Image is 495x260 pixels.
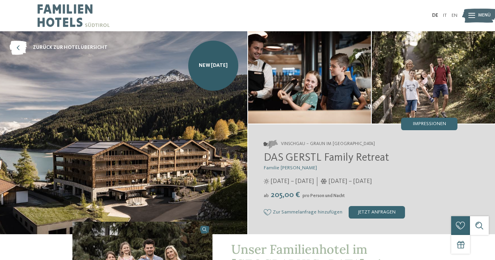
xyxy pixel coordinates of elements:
[264,165,317,170] span: Familie [PERSON_NAME]
[248,31,371,124] img: Erholsame Auszeit im Familienhotel im Vinschgau
[270,191,302,199] span: 205,00 €
[264,179,269,184] i: Öffnungszeiten im Sommer
[273,210,342,215] span: Zur Sammelanfrage hinzufügen
[413,122,446,127] span: Impressionen
[264,152,389,163] span: DAS GERSTL Family Retreat
[9,41,108,55] a: zurück zur Hotelübersicht
[478,13,491,19] span: Menü
[281,141,375,147] span: Vinschgau – Graun im [GEOGRAPHIC_DATA]
[432,13,438,18] a: DE
[302,194,345,198] span: pro Person und Nacht
[320,179,327,184] i: Öffnungszeiten im Winter
[443,13,447,18] a: IT
[349,206,405,219] div: jetzt anfragen
[33,44,108,51] span: zurück zur Hotelübersicht
[372,31,495,124] img: Erholsame Auszeit im Familienhotel im Vinschgau
[271,177,314,186] span: [DATE] – [DATE]
[329,177,372,186] span: [DATE] – [DATE]
[452,13,457,18] a: EN
[199,62,228,69] span: NEW [DATE]
[264,194,269,198] span: ab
